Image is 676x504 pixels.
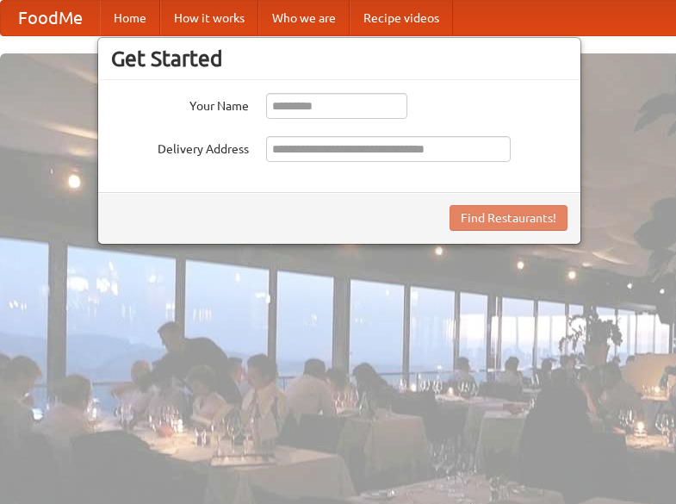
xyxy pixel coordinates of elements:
[350,1,453,35] a: Recipe videos
[1,1,100,35] a: FoodMe
[111,46,567,72] h3: Get Started
[258,1,350,35] a: Who we are
[160,1,258,35] a: How it works
[111,136,249,158] label: Delivery Address
[450,205,567,231] button: Find Restaurants!
[100,1,160,35] a: Home
[111,93,249,115] label: Your Name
